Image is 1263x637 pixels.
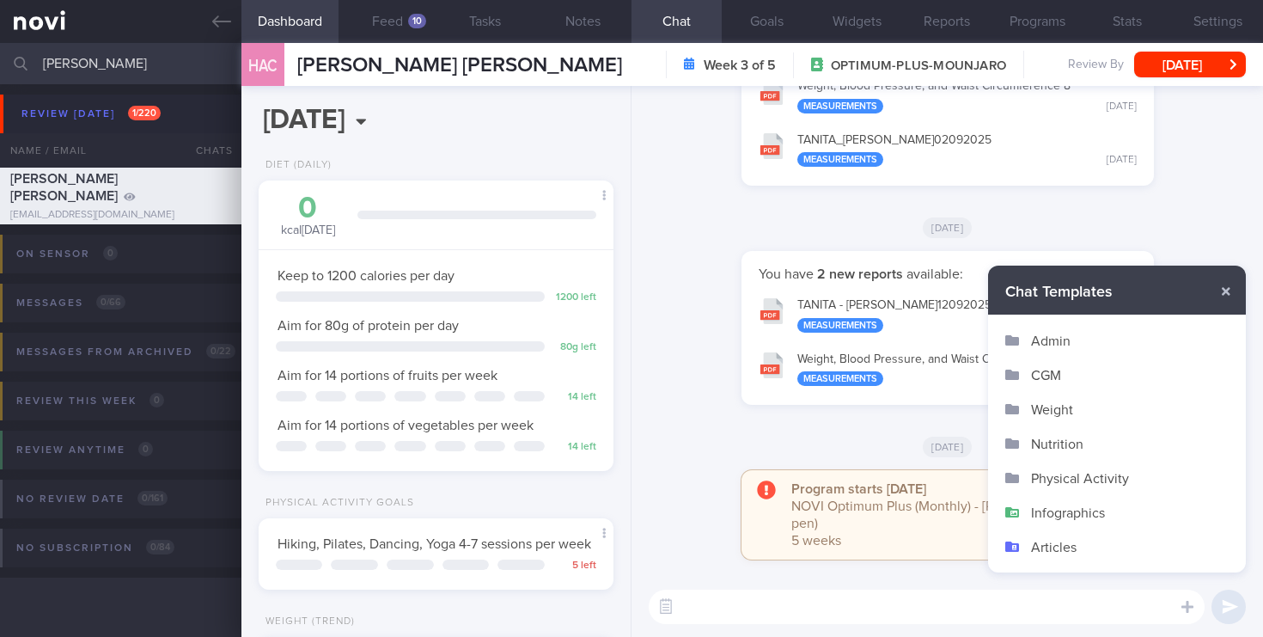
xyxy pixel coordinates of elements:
[759,266,1137,283] p: You have available:
[988,426,1246,461] button: Nutrition
[797,298,1137,333] div: TANITA - [PERSON_NAME] 12092025
[103,246,118,260] span: 0
[12,389,168,413] div: Review this week
[278,319,459,333] span: Aim for 80g of protein per day
[797,79,1137,113] div: Weight, Blood Pressure, and Waist Circumference 8
[137,491,168,505] span: 0 / 161
[814,267,906,281] strong: 2 new reports
[138,442,153,456] span: 0
[750,122,1145,176] button: TANITA_[PERSON_NAME]02092025 Measurements [DATE]
[797,371,883,386] div: Measurements
[797,99,883,113] div: Measurements
[797,352,1137,387] div: Weight, Blood Pressure, and Waist Circumference 9
[297,55,622,76] span: [PERSON_NAME] [PERSON_NAME]
[10,209,231,222] div: [EMAIL_ADDRESS][DOMAIN_NAME]
[1068,58,1124,73] span: Review By
[1005,283,1112,303] span: Chat Templates
[1107,154,1137,167] div: [DATE]
[791,499,1132,530] span: NOVI Optimum Plus (Monthly) - [PERSON_NAME] 10mg (1 pen)
[553,291,596,304] div: 1200 left
[278,369,497,383] span: Aim for 14 portions of fruits per week
[12,291,130,315] div: Messages
[173,133,241,168] div: Chats
[206,344,235,358] span: 0 / 22
[276,193,340,239] div: kcal [DATE]
[149,393,164,407] span: 0
[750,287,1145,341] button: TANITA - [PERSON_NAME]12092025 Measurements [DATE]
[988,392,1246,426] button: Weight
[553,441,596,454] div: 14 left
[96,295,125,309] span: 0 / 66
[278,269,455,283] span: Keep to 1200 calories per day
[10,172,118,203] span: [PERSON_NAME] [PERSON_NAME]
[797,318,883,333] div: Measurements
[704,57,776,74] strong: Week 3 of 5
[146,540,174,554] span: 0 / 84
[128,106,161,120] span: 1 / 220
[831,58,1006,75] span: OPTIMUM-PLUS-MOUNJARO
[988,358,1246,392] button: CGM
[278,419,534,432] span: Aim for 14 portions of vegetables per week
[791,482,926,496] strong: Program starts [DATE]
[797,152,883,167] div: Measurements
[237,33,289,99] div: HAC
[278,537,591,551] span: Hiking, Pilates, Dancing, Yoga 4-7 sessions per week
[750,68,1145,122] button: Weight, Blood Pressure, and Waist Circumference 8 Measurements [DATE]
[988,530,1246,564] button: Articles
[553,391,596,404] div: 14 left
[923,217,972,238] span: [DATE]
[408,14,426,28] div: 10
[1134,52,1246,77] button: [DATE]
[553,560,596,573] div: 5 left
[12,242,122,266] div: On sensor
[12,487,172,511] div: No review date
[923,437,972,457] span: [DATE]
[1107,101,1137,113] div: [DATE]
[12,536,179,560] div: No subscription
[791,534,841,548] span: 5 weeks
[259,497,414,510] div: Physical Activity Goals
[276,193,340,224] div: 0
[12,438,157,462] div: Review anytime
[553,341,596,354] div: 80 g left
[988,495,1246,530] button: Infographics
[988,323,1246,358] button: Admin
[797,133,1137,168] div: TANITA_ [PERSON_NAME] 02092025
[259,616,355,628] div: Weight (Trend)
[750,341,1145,395] button: Weight, Blood Pressure, and Waist Circumference 9 Measurements [DATE]
[259,159,332,172] div: Diet (Daily)
[17,102,165,126] div: Review [DATE]
[988,461,1246,495] button: Physical Activity
[12,340,240,364] div: Messages from Archived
